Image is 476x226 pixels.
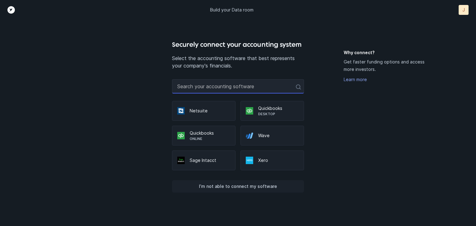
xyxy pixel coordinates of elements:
p: I’m not able to connect my software [199,183,277,190]
p: Quickbooks [258,105,299,111]
div: Wave [240,126,304,146]
h5: Why connect? [344,50,436,56]
p: Sage Intacct [190,157,230,163]
p: Netsuite [190,108,230,114]
button: J [459,5,469,15]
p: Build your Data room [210,7,253,13]
p: Get faster funding options and access more investors. [344,58,436,73]
input: Search your accounting software [172,79,304,93]
p: Desktop [258,111,299,116]
p: Wave [258,133,299,139]
div: Xero [240,150,304,170]
a: Learn more [344,77,367,82]
button: I’m not able to connect my software [172,180,304,193]
div: Netsuite [172,101,236,121]
h4: Securely connect your accounting system [172,40,304,50]
p: Quickbooks [190,130,230,136]
p: Xero [258,157,299,163]
p: J [462,7,465,13]
p: Select the accounting software that best represents your company's financials. [172,54,304,69]
div: QuickbooksDesktop [240,101,304,121]
div: QuickbooksOnline [172,126,236,146]
div: Sage Intacct [172,150,236,170]
p: Online [190,136,230,141]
